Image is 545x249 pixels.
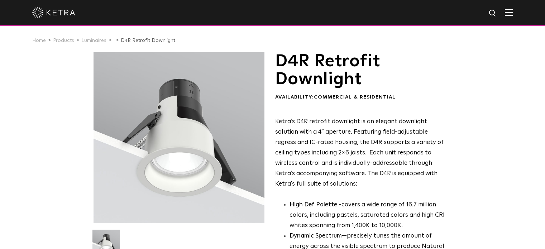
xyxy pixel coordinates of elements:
[290,233,342,239] strong: Dynamic Spectrum
[275,117,450,189] p: Ketra’s D4R retrofit downlight is an elegant downlight solution with a 4” aperture. Featuring fie...
[488,9,497,18] img: search icon
[121,38,175,43] a: D4R Retrofit Downlight
[275,94,450,101] div: Availability:
[32,7,75,18] img: ketra-logo-2019-white
[505,9,513,16] img: Hamburger%20Nav.svg
[290,202,341,208] strong: High Def Palette -
[32,38,46,43] a: Home
[53,38,74,43] a: Products
[290,200,450,231] p: covers a wide range of 16.7 million colors, including pastels, saturated colors and high CRI whit...
[314,95,396,100] span: Commercial & Residential
[81,38,106,43] a: Luminaires
[275,52,450,88] h1: D4R Retrofit Downlight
